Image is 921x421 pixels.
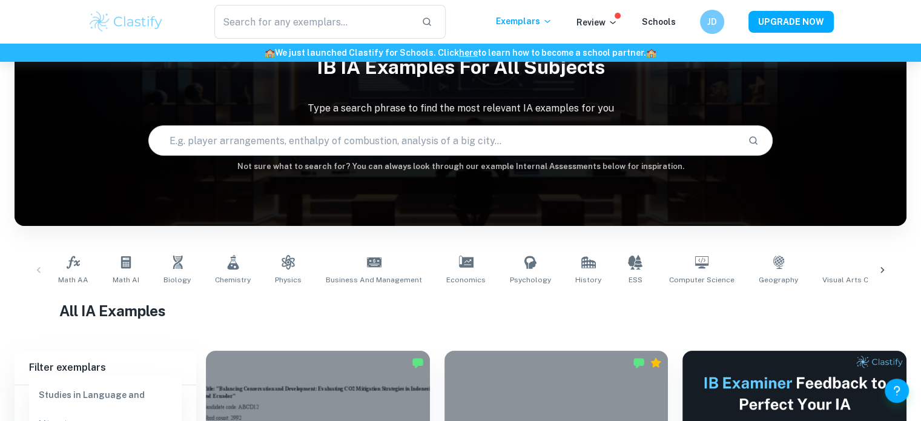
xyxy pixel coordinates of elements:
span: History [575,274,601,285]
input: E.g. player arrangements, enthalpy of combustion, analysis of a big city... [149,124,738,157]
button: JD [700,10,724,34]
input: Search for any exemplars... [214,5,412,39]
h1: All IA Examples [59,300,862,322]
span: ESS [629,274,642,285]
span: Psychology [510,274,551,285]
h6: We just launched Clastify for Schools. Click to learn how to become a school partner. [2,46,919,59]
span: Math AI [113,274,139,285]
img: Clastify logo [88,10,165,34]
p: Review [576,16,618,29]
h6: Filter exemplars [15,351,196,385]
h6: Not sure what to search for? You can always look through our example Internal Assessments below f... [15,161,906,173]
a: here [459,48,478,58]
img: Marked [412,357,424,369]
div: Premium [650,357,662,369]
span: 🏫 [265,48,275,58]
span: Chemistry [215,274,251,285]
p: Exemplars [496,15,552,28]
button: Search [743,130,764,151]
img: Marked [633,357,645,369]
span: Geography [759,274,798,285]
span: Business and Management [326,274,422,285]
span: 🏫 [646,48,656,58]
span: Biology [163,274,191,285]
button: UPGRADE NOW [748,11,834,33]
p: Type a search phrase to find the most relevant IA examples for you [15,101,906,116]
button: Help and Feedback [885,379,909,403]
span: Computer Science [669,274,734,285]
span: Physics [275,274,302,285]
a: Schools [642,17,676,27]
span: Math AA [58,274,88,285]
h1: IB IA examples for all subjects [15,48,906,87]
span: Economics [446,274,486,285]
h6: JD [705,15,719,28]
